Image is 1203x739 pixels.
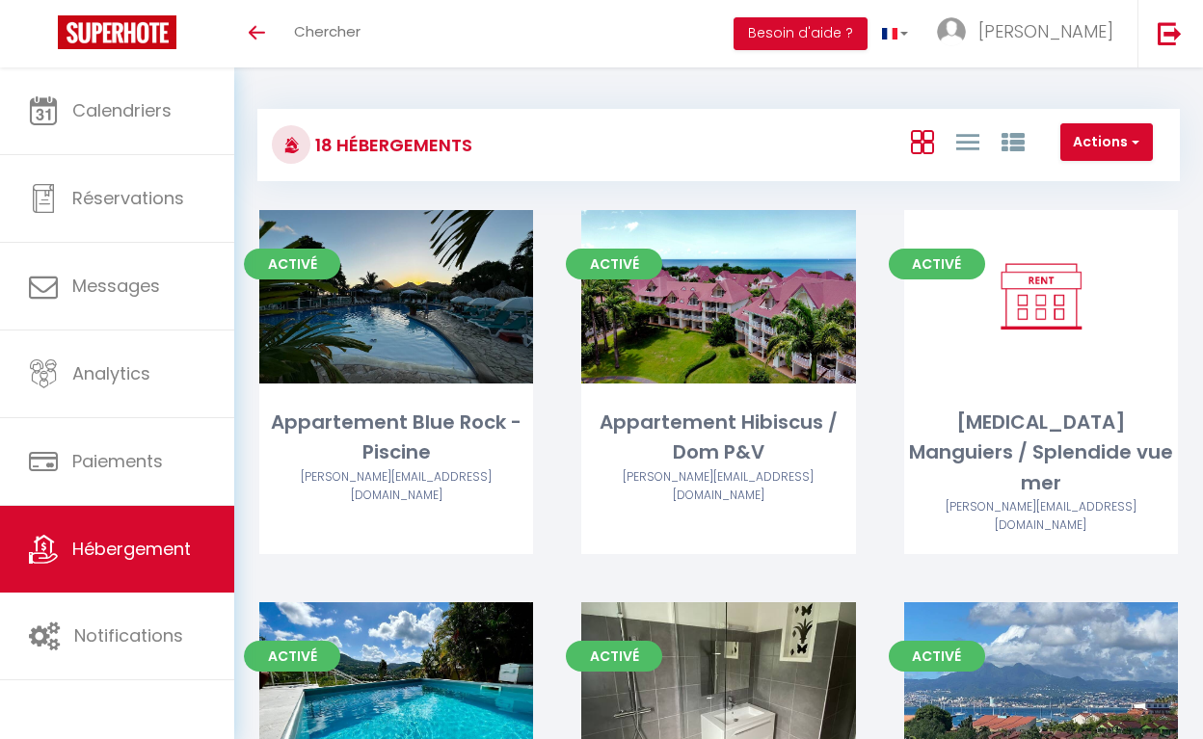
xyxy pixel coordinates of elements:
[72,449,163,473] span: Paiements
[566,249,662,279] span: Activé
[937,17,966,46] img: ...
[72,98,172,122] span: Calendriers
[58,15,176,49] img: Super Booking
[911,125,934,157] a: Vue en Box
[956,125,979,157] a: Vue en Liste
[244,249,340,279] span: Activé
[1002,125,1025,157] a: Vue par Groupe
[566,641,662,672] span: Activé
[889,249,985,279] span: Activé
[259,468,533,505] div: Airbnb
[734,17,868,50] button: Besoin d'aide ?
[259,408,533,468] div: Appartement Blue Rock - Piscine
[978,19,1113,43] span: [PERSON_NAME]
[581,468,855,505] div: Airbnb
[310,123,472,167] h3: 18 Hébergements
[72,186,184,210] span: Réservations
[904,408,1178,498] div: [MEDICAL_DATA] Manguiers / Splendide vue mer
[1158,21,1182,45] img: logout
[294,21,361,41] span: Chercher
[244,641,340,672] span: Activé
[74,623,183,647] span: Notifications
[581,408,855,468] div: Appartement Hibiscus / Dom P&V
[72,274,160,298] span: Messages
[889,641,985,672] span: Activé
[1060,123,1153,162] button: Actions
[72,361,150,385] span: Analytics
[72,537,191,561] span: Hébergement
[904,498,1178,535] div: Airbnb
